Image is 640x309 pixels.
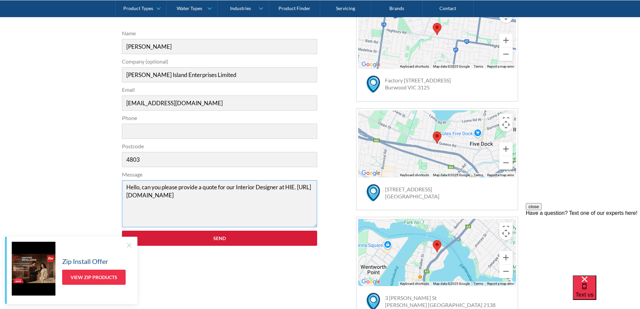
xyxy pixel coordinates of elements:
[499,222,513,236] button: Toggle fullscreen view
[360,277,382,286] img: Google
[499,118,513,131] button: Map camera controls
[122,114,317,122] label: Phone
[360,169,382,178] a: Open this area in Google Maps (opens a new window)
[230,5,251,11] div: Industries
[62,256,108,266] h5: Zip Install Offer
[62,270,126,285] a: View Zip Products
[367,76,380,93] img: map marker icon
[367,184,380,201] img: map marker icon
[360,60,382,69] img: Google
[122,231,317,246] input: Send
[433,282,470,285] span: Map data ©2025 Google
[433,65,470,68] span: Map data ©2025 Google
[12,242,55,296] img: Zip Install Offer
[400,64,429,69] button: Keyboard shortcuts
[122,142,317,150] label: Postcode
[385,186,439,199] a: [STREET_ADDRESS][GEOGRAPHIC_DATA]
[400,173,429,178] button: Keyboard shortcuts
[122,170,317,179] label: Message
[499,47,513,61] button: Zoom out
[499,265,513,278] button: Zoom out
[474,65,483,68] a: Terms
[122,86,317,94] label: Email
[119,29,321,253] form: Contact Form
[487,65,514,68] a: Report a map error
[123,5,153,11] div: Product Types
[122,29,317,37] label: Name
[385,295,496,308] a: 3 [PERSON_NAME] St[PERSON_NAME] [GEOGRAPHIC_DATA] 2138
[487,282,514,285] a: Report a map error
[499,251,513,264] button: Zoom in
[433,23,441,35] div: Map pin
[177,5,202,11] div: Water Types
[433,240,441,253] div: Map pin
[122,57,317,66] label: Company (optional)
[474,282,483,285] a: Terms
[360,277,382,286] a: Open this area in Google Maps (opens a new window)
[400,281,429,286] button: Keyboard shortcuts
[499,156,513,169] button: Zoom out
[526,203,640,284] iframe: podium webchat widget prompt
[499,34,513,47] button: Zoom in
[487,173,514,177] a: Report a map error
[360,60,382,69] a: Open this area in Google Maps (opens a new window)
[474,173,483,177] a: Terms
[573,275,640,309] iframe: podium webchat widget bubble
[433,131,441,144] div: Map pin
[433,173,470,177] span: Map data ©2025 Google
[360,169,382,178] img: Google
[499,227,513,240] button: Map camera controls
[499,142,513,156] button: Zoom in
[385,77,451,90] a: Factory [STREET_ADDRESS]Burwood VIC 3125
[499,114,513,127] button: Toggle fullscreen view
